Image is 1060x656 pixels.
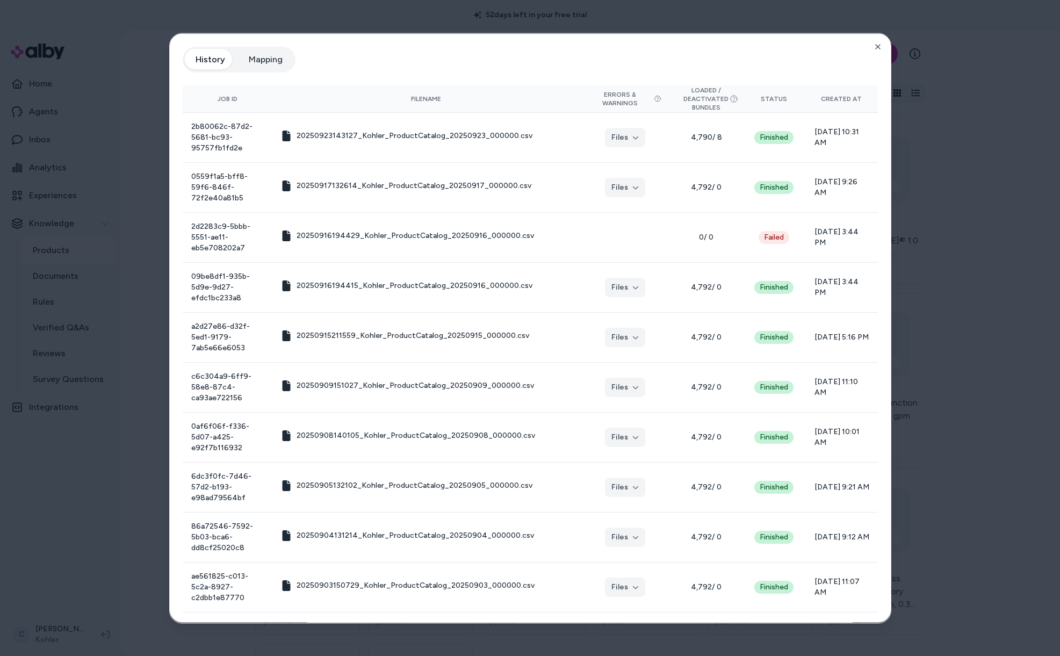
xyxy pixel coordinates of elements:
[679,581,733,592] span: 4,792 / 0
[679,282,733,292] span: 4,792 / 0
[754,380,794,393] div: Finished
[814,276,869,298] span: [DATE] 3:44 PM
[183,412,273,462] td: 0af6f06f-f336-5d07-a425-e92f7b116932
[679,481,733,492] span: 4,792 / 0
[281,94,571,103] div: Filename
[814,331,869,342] span: [DATE] 5:16 PM
[679,331,733,342] span: 4,792 / 0
[605,477,645,496] button: Files
[814,226,869,248] span: [DATE] 3:44 PM
[588,90,661,107] button: Errors & Warnings
[238,48,293,70] button: Mapping
[754,330,794,343] div: Finished
[281,530,533,540] button: 20250904131214_Kohler_ProductCatalog_20250904_000000.csv
[754,480,794,493] div: Finished
[605,127,645,147] button: Files
[183,112,273,162] td: 2b80062c-87d2-5681-bc93-95757fb1fd2e
[183,162,273,212] td: 0559f1a5-bff8-59f6-846f-72f2e40a81b5
[814,481,869,492] span: [DATE] 9:21 AM
[281,330,529,341] button: 20250915211559_Kohler_ProductCatalog_20250915_000000.csv
[759,230,789,243] button: Failed
[296,230,533,241] span: 20250916194429_Kohler_ProductCatalog_20250916_000000.csv
[814,531,869,542] span: [DATE] 9:12 AM
[814,426,869,448] span: [DATE] 10:01 AM
[183,212,273,262] td: 2d2283c9-5bbb-5551-ae11-eb5e708202a7
[281,580,534,590] button: 20250903150729_Kohler_ProductCatalog_20250903_000000.csv
[605,427,645,446] button: Files
[814,176,869,198] span: [DATE] 9:26 AM
[296,580,534,590] span: 20250903150729_Kohler_ProductCatalog_20250903_000000.csv
[754,280,794,293] div: Finished
[814,126,869,148] span: [DATE] 10:31 AM
[679,182,733,192] span: 4,792 / 0
[296,530,533,540] span: 20250904131214_Kohler_ProductCatalog_20250904_000000.csv
[183,362,273,412] td: c6c304a9-6ff9-58e8-87c4-ca93ae722156
[679,232,733,242] span: 0 / 0
[605,177,645,197] button: Files
[296,480,532,491] span: 20250905132102_Kohler_ProductCatalog_20250905_000000.csv
[754,430,794,443] div: Finished
[296,280,532,291] span: 20250916194415_Kohler_ProductCatalog_20250916_000000.csv
[281,180,531,191] button: 20250917132614_Kohler_ProductCatalog_20250917_000000.csv
[605,377,645,397] button: Files
[183,262,273,312] td: 09be8df1-935b-5d9e-9d27-efdc1bc233a8
[754,530,794,543] div: Finished
[605,577,645,596] button: Files
[281,480,532,491] button: 20250905132102_Kohler_ProductCatalog_20250905_000000.csv
[296,380,533,391] span: 20250909151027_Kohler_ProductCatalog_20250909_000000.csv
[814,94,869,103] div: Created At
[281,130,532,141] button: 20250923143127_Kohler_ProductCatalog_20250923_000000.csv
[679,381,733,392] span: 4,792 / 0
[605,327,645,347] button: Files
[296,180,531,191] span: 20250917132614_Kohler_ProductCatalog_20250917_000000.csv
[679,85,733,111] button: Loaded / Deactivated Bundles
[679,531,733,542] span: 4,792 / 0
[296,330,529,341] span: 20250915211559_Kohler_ProductCatalog_20250915_000000.csv
[185,48,236,70] button: History
[605,527,645,546] button: Files
[281,230,533,241] button: 20250916194429_Kohler_ProductCatalog_20250916_000000.csv
[754,580,794,593] div: Finished
[183,462,273,512] td: 6dc3f0fc-7d46-57d2-b193-e98ad79564bf
[679,132,733,142] span: 4,790 / 8
[183,562,273,612] td: ae561825-c013-5c2a-8927-c2dbb1e87770
[183,312,273,362] td: a2d27e86-d32f-5ed1-9179-7ab5e66e6053
[814,576,869,597] span: [DATE] 11:07 AM
[281,380,533,391] button: 20250909151027_Kohler_ProductCatalog_20250909_000000.csv
[296,130,532,141] span: 20250923143127_Kohler_ProductCatalog_20250923_000000.csv
[191,94,264,103] div: Job ID
[679,431,733,442] span: 4,792 / 0
[183,512,273,562] td: 86a72546-7592-5b03-bca6-dd8cf25020c8
[751,94,797,103] div: Status
[754,131,794,143] div: Finished
[754,181,794,193] div: Finished
[296,430,535,441] span: 20250908140105_Kohler_ProductCatalog_20250908_000000.csv
[605,277,645,297] button: Files
[281,280,532,291] button: 20250916194415_Kohler_ProductCatalog_20250916_000000.csv
[281,430,535,441] button: 20250908140105_Kohler_ProductCatalog_20250908_000000.csv
[814,376,869,398] span: [DATE] 11:10 AM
